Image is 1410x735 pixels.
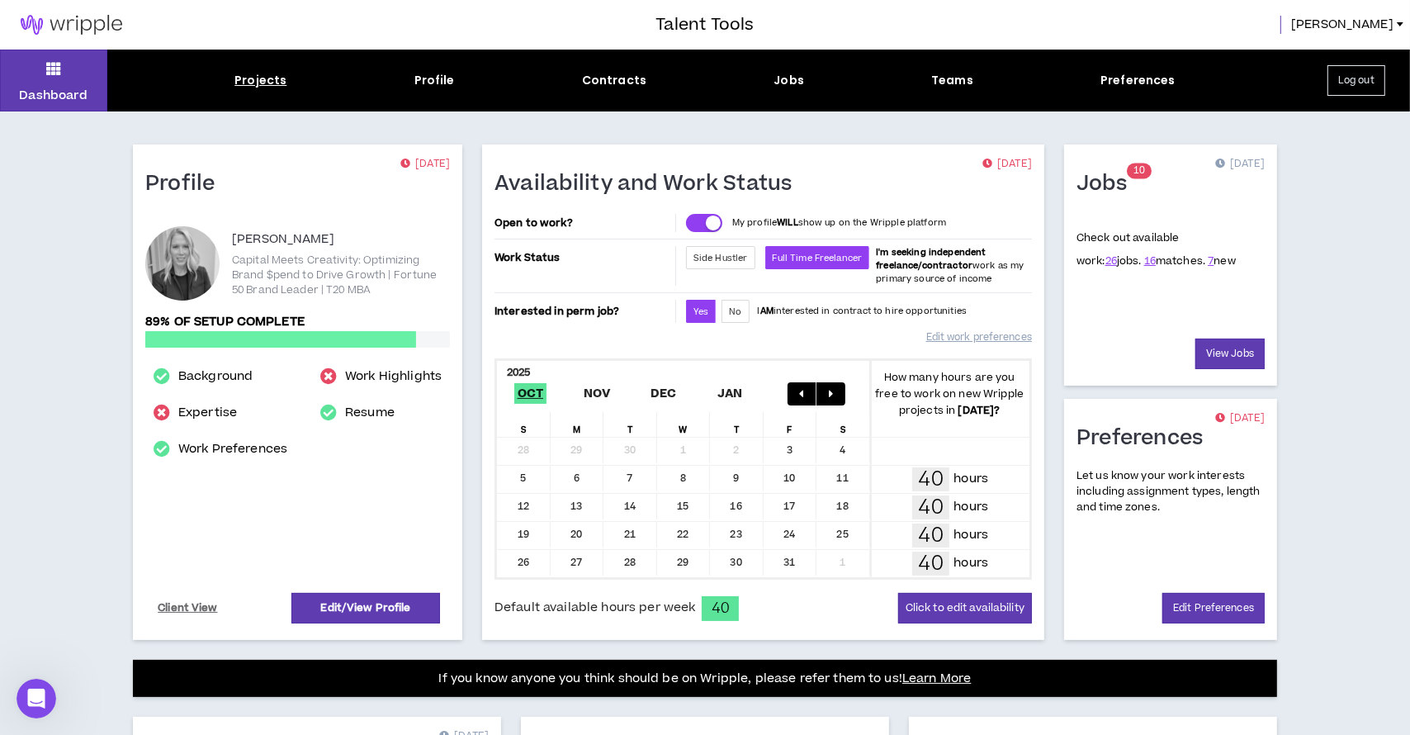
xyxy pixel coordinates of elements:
a: View Jobs [1195,339,1265,369]
b: [DATE] ? [958,403,1001,418]
p: [DATE] [1215,156,1265,173]
sup: 10 [1127,164,1152,179]
h1: Profile [145,171,228,197]
a: 16 [1144,254,1156,268]
strong: WILL [777,216,798,229]
p: 89% of setup complete [145,313,450,331]
span: 1 [1133,164,1139,178]
button: Log out [1327,65,1385,96]
span: Side Hustler [693,252,748,264]
a: Work Preferences [178,439,287,459]
div: Projects [234,72,286,89]
p: hours [953,554,988,572]
a: Background [178,367,253,386]
span: Jan [714,383,746,404]
p: [DATE] [982,156,1032,173]
h1: Jobs [1076,171,1139,197]
a: Client View [155,594,220,623]
p: [DATE] [400,156,450,173]
div: Tiffany D. [145,226,220,301]
div: Teams [931,72,973,89]
p: Check out available work: [1076,230,1236,268]
p: I interested in contract to hire opportunities [758,305,968,318]
a: 7 [1208,254,1214,268]
h1: Availability and Work Status [494,171,805,197]
strong: AM [760,305,774,317]
span: Dec [647,383,680,404]
span: 0 [1139,164,1145,178]
p: [PERSON_NAME] [232,230,334,249]
iframe: Intercom live chat [17,679,56,718]
p: hours [953,526,988,544]
span: Default available hours per week [494,599,695,617]
p: [DATE] [1215,410,1265,427]
span: No [729,306,741,318]
span: work as my primary source of income [876,246,1024,285]
span: jobs. [1105,254,1142,268]
p: hours [953,498,988,516]
span: Oct [514,383,547,404]
a: Resume [345,403,395,423]
a: Expertise [178,403,237,423]
div: Preferences [1100,72,1176,89]
p: hours [953,470,988,488]
span: Nov [580,383,614,404]
button: Click to edit availability [898,593,1032,624]
p: Interested in perm job? [494,300,672,323]
div: T [603,412,657,437]
div: Jobs [774,72,804,89]
div: Profile [414,72,455,89]
a: Work Highlights [345,367,442,386]
p: Let us know your work interests including assignment types, length and time zones. [1076,468,1265,516]
div: S [816,412,870,437]
a: 26 [1105,254,1117,268]
a: Edit work preferences [926,323,1032,352]
div: F [764,412,817,437]
p: If you know anyone you think should be on Wripple, please refer them to us! [439,669,972,689]
div: Contracts [582,72,646,89]
p: How many hours are you free to work on new Wripple projects in [870,369,1030,419]
a: Edit Preferences [1162,593,1265,624]
div: M [551,412,604,437]
span: matches. [1144,254,1205,268]
p: My profile show up on the Wripple platform [732,216,946,230]
span: new [1208,254,1236,268]
span: Yes [693,306,708,318]
div: T [710,412,764,437]
b: I'm seeking independent freelance/contractor [876,246,986,272]
p: Dashboard [19,87,88,104]
h1: Preferences [1076,425,1216,452]
a: Edit/View Profile [291,593,440,624]
h3: Talent Tools [655,12,754,37]
p: Work Status [494,246,672,269]
b: 2025 [507,365,531,380]
span: [PERSON_NAME] [1291,16,1393,34]
p: Open to work? [494,216,672,230]
p: Capital Meets Creativity: Optimizing Brand $pend to Drive Growth | Fortune 50 Brand Leader | T20 MBA [232,253,450,297]
div: S [497,412,551,437]
a: Learn More [902,670,971,687]
div: W [657,412,711,437]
